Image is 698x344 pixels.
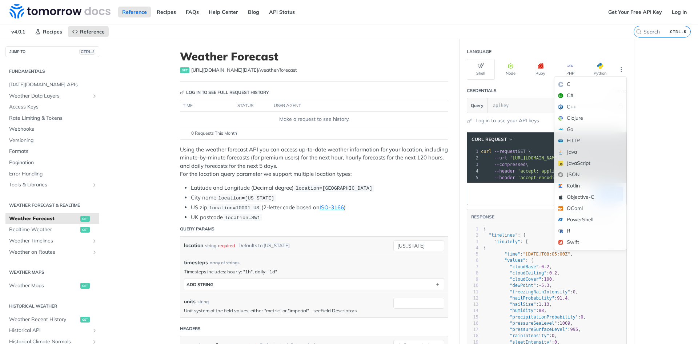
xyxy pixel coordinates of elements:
span: "precipitationProbability" [510,315,578,320]
span: : , [484,327,581,332]
a: Access Keys [5,102,99,112]
a: Blog [244,7,263,17]
span: Webhooks [9,126,97,133]
span: --url [494,155,507,161]
button: JUMP TOCTRL-/ [5,46,99,57]
a: Weather Recent Historyget [5,314,99,325]
button: Show subpages for Weather on Routes [92,249,97,255]
span: "rainIntensity" [510,333,549,338]
span: GET \ [481,149,531,154]
div: JSON [554,169,626,180]
div: Defaults to [US_STATE] [238,240,290,251]
div: 13 [467,301,478,308]
span: --compressed [494,162,526,167]
span: 0 [581,315,583,320]
span: 5.3 [541,283,549,288]
a: Log In [668,7,691,17]
div: 4 [467,168,480,174]
span: 0 [552,333,554,338]
div: 4 [467,245,478,251]
div: 11 [467,289,478,295]
div: 2 [467,232,478,238]
a: Versioning [5,135,99,146]
div: 5 [467,251,478,257]
div: 9 [467,276,478,282]
a: Weather Mapsget [5,280,99,291]
button: Shell [467,59,495,80]
span: Formats [9,148,97,155]
a: Reference [68,26,109,37]
span: get [80,227,90,233]
div: ADD string [186,282,213,287]
span: "values" [505,258,526,263]
div: 18 [467,333,478,339]
div: 3 [467,239,478,245]
span: Rate Limiting & Tokens [9,115,97,122]
div: Language [467,48,492,55]
div: 1 [467,148,480,155]
li: US zip (2-letter code based on ) [191,203,448,212]
span: : , [484,315,586,320]
span: Weather on Routes [9,249,90,256]
div: 12 [467,295,478,301]
div: 10 [467,282,478,289]
span: Query [471,102,484,109]
span: location=SW1 [225,215,260,221]
span: 'accept-encoding: deflate, gzip, br' [518,175,612,180]
p: Unit system of the field values, either "metric" or "imperial" - see [184,307,390,314]
span: { [484,245,486,250]
div: Objective-C [554,191,626,203]
h2: Fundamentals [5,68,99,75]
button: Ruby [526,59,554,80]
span: get [80,283,90,289]
button: Copy to clipboard [471,189,481,199]
span: location=10001 US [209,205,259,211]
a: Weather on RoutesShow subpages for Weather on Routes [5,247,99,258]
span: : , [484,289,578,294]
div: array of strings [210,260,240,266]
span: --header [494,169,515,174]
span: 0.2 [541,264,549,269]
a: Weather Data LayersShow subpages for Weather Data Layers [5,91,99,102]
svg: More ellipsis [618,66,625,73]
span: : , [484,252,573,257]
span: : , [484,302,552,307]
button: More Languages [616,64,627,75]
span: '[URL][DOMAIN_NAME][DATE]' [510,155,578,161]
button: Node [497,59,525,80]
div: C++ [554,101,626,112]
button: PHP [556,59,584,80]
label: units [184,298,196,305]
span: 0 [573,289,575,294]
span: "time" [505,252,520,257]
span: "hailProbability" [510,296,554,301]
div: HTTP [554,135,626,146]
p: Timesteps includes: hourly: "1h", daily: "1d" [184,268,444,275]
svg: Key [180,90,184,95]
a: Recipes [31,26,66,37]
span: "humidity" [510,308,536,313]
div: Clojure [554,112,626,124]
a: Log in to use your API keys [476,117,539,124]
span: : { [484,233,526,238]
span: 88 [539,308,544,313]
th: user agent [271,100,433,112]
div: Java [554,146,626,158]
span: get [80,216,90,222]
span: location=[US_STATE] [218,195,274,201]
span: \ [481,169,589,174]
span: : { [484,258,533,263]
a: Rate Limiting & Tokens [5,113,99,124]
div: PowerShell [554,214,626,225]
span: "pressureSurfaceLevel" [510,327,567,332]
span: https://api.tomorrow.io/v4/weather/forecast [191,67,297,74]
h2: Historical Weather [5,303,99,309]
button: Show subpages for Historical API [92,328,97,333]
div: 6 [467,257,478,264]
input: apikey [489,98,617,113]
span: --request [494,149,518,154]
span: \ [481,162,528,167]
div: JavaScript [554,158,626,169]
div: string [205,240,216,251]
label: location [184,240,203,251]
